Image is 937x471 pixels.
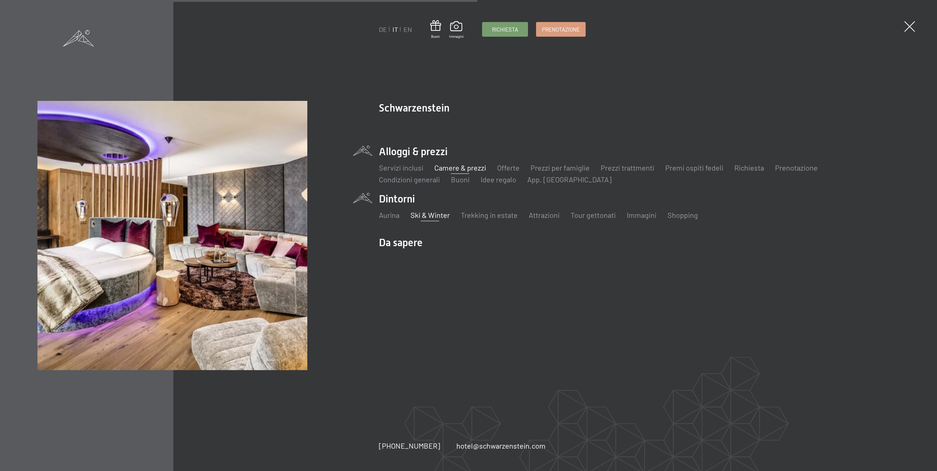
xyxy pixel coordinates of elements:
[449,21,464,39] a: Immagini
[430,20,441,39] a: Buoni
[665,163,723,172] a: Premi ospiti fedeli
[379,441,440,451] a: [PHONE_NUMBER]
[571,211,616,219] a: Tour gettonati
[434,163,486,172] a: Camere & prezzi
[404,25,412,33] a: EN
[392,25,398,33] a: IT
[531,163,590,172] a: Prezzi per famiglie
[481,175,516,184] a: Idee regalo
[37,101,307,370] img: Vacanze invernali in Trentino Alto Adige: Hotel Schwarzenstein
[379,211,399,219] a: Aurina
[430,34,441,39] span: Buoni
[542,26,580,33] span: Prenotazione
[529,211,560,219] a: Attrazioni
[536,22,585,36] a: Prenotazione
[379,163,423,172] a: Servizi inclusi
[456,441,546,451] a: hotel@schwarzenstein.com
[497,163,520,172] a: Offerte
[451,175,470,184] a: Buoni
[668,211,698,219] a: Shopping
[482,22,528,36] a: Richiesta
[379,441,440,450] span: [PHONE_NUMBER]
[601,163,654,172] a: Prezzi trattmenti
[734,163,764,172] a: Richiesta
[449,34,464,39] span: Immagini
[775,163,818,172] a: Prenotazione
[492,26,518,33] span: Richiesta
[379,25,387,33] a: DE
[527,175,612,184] a: App. [GEOGRAPHIC_DATA]
[461,211,518,219] a: Trekking in estate
[410,211,450,219] a: Ski & Winter
[627,211,656,219] a: Immagini
[379,175,440,184] a: Condizioni generali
